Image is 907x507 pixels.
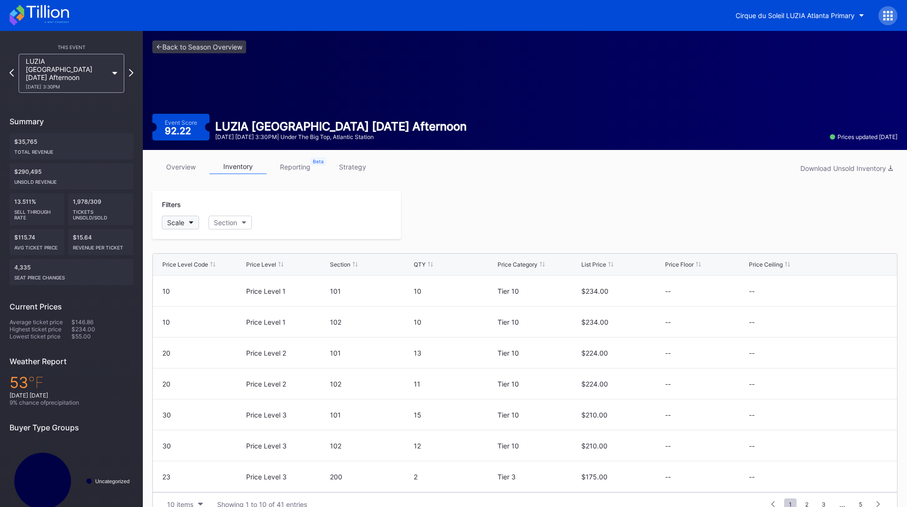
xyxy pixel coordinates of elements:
[414,442,495,450] div: 12
[498,287,579,295] div: Tier 10
[10,193,64,225] div: 13.511%
[162,473,244,481] div: 23
[581,261,606,268] div: List Price
[749,349,830,357] div: --
[498,349,579,357] div: Tier 10
[665,287,747,295] div: --
[330,318,411,326] div: 102
[10,357,133,366] div: Weather Report
[414,261,426,268] div: QTY
[14,205,60,220] div: Sell Through Rate
[330,473,411,481] div: 200
[10,117,133,126] div: Summary
[14,241,60,250] div: Avg ticket price
[414,349,495,357] div: 13
[10,44,133,50] div: This Event
[665,473,747,481] div: --
[10,423,133,432] div: Buyer Type Groups
[215,119,467,133] div: LUZIA [GEOGRAPHIC_DATA] [DATE] Afternoon
[10,373,133,392] div: 53
[10,318,71,326] div: Average ticket price
[246,473,328,481] div: Price Level 3
[414,318,495,326] div: 10
[665,318,747,326] div: --
[246,411,328,419] div: Price Level 3
[498,318,579,326] div: Tier 10
[246,349,328,357] div: Price Level 2
[749,380,830,388] div: --
[162,200,391,209] div: Filters
[162,380,244,388] div: 20
[14,145,129,155] div: Total Revenue
[749,318,830,326] div: --
[73,241,129,250] div: Revenue per ticket
[749,287,830,295] div: --
[10,133,133,159] div: $35,765
[246,287,328,295] div: Price Level 1
[498,380,579,388] div: Tier 10
[71,318,133,326] div: $146.86
[14,175,129,185] div: Unsold Revenue
[95,478,130,484] text: Uncategorized
[26,57,108,89] div: LUZIA [GEOGRAPHIC_DATA] [DATE] Afternoon
[26,84,108,89] div: [DATE] 3:30PM
[162,411,244,419] div: 30
[162,287,244,295] div: 10
[665,411,747,419] div: --
[665,261,694,268] div: Price Floor
[665,442,747,450] div: --
[10,333,71,340] div: Lowest ticket price
[665,380,747,388] div: --
[68,229,134,255] div: $15.64
[162,318,244,326] div: 10
[214,219,237,227] div: Section
[71,326,133,333] div: $234.00
[165,126,193,136] div: 92.22
[796,162,897,175] button: Download Unsold Inventory
[10,163,133,189] div: $290,495
[165,119,197,126] div: Event Score
[246,261,276,268] div: Price Level
[414,411,495,419] div: 15
[267,159,324,174] a: reporting
[209,216,252,229] button: Section
[152,40,246,53] a: <-Back to Season Overview
[324,159,381,174] a: strategy
[498,261,538,268] div: Price Category
[581,442,663,450] div: $210.00
[749,442,830,450] div: --
[215,133,467,140] div: [DATE] [DATE] 3:30PM | Under the Big Top, Atlantic Station
[665,349,747,357] div: --
[800,164,893,172] div: Download Unsold Inventory
[498,411,579,419] div: Tier 10
[330,411,411,419] div: 101
[162,216,199,229] button: Scale
[10,229,64,255] div: $115.74
[581,473,663,481] div: $175.00
[73,205,129,220] div: Tickets Unsold/Sold
[736,11,855,20] div: Cirque du Soleil LUZIA Atlanta Primary
[330,442,411,450] div: 102
[162,349,244,357] div: 20
[10,399,133,406] div: 9 % chance of precipitation
[71,333,133,340] div: $55.00
[246,318,328,326] div: Price Level 1
[330,287,411,295] div: 101
[749,473,830,481] div: --
[414,380,495,388] div: 11
[209,159,267,174] a: inventory
[749,261,783,268] div: Price Ceiling
[414,287,495,295] div: 10
[330,380,411,388] div: 102
[10,302,133,311] div: Current Prices
[68,193,134,225] div: 1,978/309
[162,442,244,450] div: 30
[581,287,663,295] div: $234.00
[167,219,184,227] div: Scale
[28,373,44,392] span: ℉
[498,442,579,450] div: Tier 10
[330,349,411,357] div: 101
[10,259,133,285] div: 4,335
[728,7,871,24] button: Cirque du Soleil LUZIA Atlanta Primary
[330,261,350,268] div: Section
